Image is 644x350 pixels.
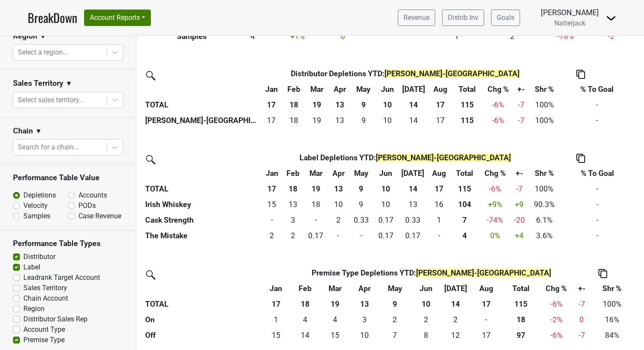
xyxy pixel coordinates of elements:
label: Premise Type [23,335,65,345]
th: Jan: activate to sort column ascending [260,81,283,97]
th: 13 [329,97,351,113]
button: Account Reports [84,10,151,26]
div: 0.17 [375,230,396,241]
div: - [306,214,326,226]
th: 9 [378,296,411,312]
label: Distributor [23,252,55,262]
a: Goals [491,10,520,26]
th: TOTAL [143,97,260,113]
td: 1.67 [378,312,411,327]
div: 0.33 [400,214,426,226]
th: Label Depletions YTD : [283,150,527,165]
span: [PERSON_NAME]-[GEOGRAPHIC_DATA] [376,153,511,162]
th: 13 [328,181,348,197]
label: Depletions [23,190,56,201]
div: 10 [378,115,397,126]
th: 115 [502,296,540,312]
div: 4 [452,230,476,241]
th: 4.180 [451,228,479,243]
td: 4.17 [290,312,319,327]
img: Copy to clipboard [576,70,585,79]
th: 17 [261,181,282,197]
span: [PERSON_NAME]-[GEOGRAPHIC_DATA] [384,69,520,78]
td: 17 [428,113,452,128]
td: 2 [261,228,282,243]
th: 18 [283,181,303,197]
div: 13 [285,199,302,210]
td: 1 [428,212,451,228]
div: 12 [443,330,468,341]
div: 2 [330,214,347,226]
label: Leadrank Target Account [23,272,100,283]
th: May: activate to sort column ascending [351,81,376,97]
th: 18 [290,296,319,312]
td: 2.18 [411,312,441,327]
th: Shr %: activate to sort column ascending [527,165,561,181]
td: 15.33 [261,327,290,343]
div: 3 [285,214,302,226]
td: -6 % [540,327,572,343]
td: 9 [351,113,376,128]
td: 100% [528,113,561,128]
td: 9.51 [374,197,398,212]
th: Mar: activate to sort column ascending [319,281,350,296]
th: Jun: activate to sort column ascending [411,281,441,296]
th: 17 [428,181,451,197]
div: 17 [430,115,450,126]
label: Label [23,262,40,272]
th: 96.830 [502,327,540,343]
td: 0.33 [349,212,374,228]
a: Revenue [398,10,435,26]
th: &nbsp;: activate to sort column ascending [143,165,261,181]
th: 115.210 [452,113,482,128]
th: The Mistake [143,228,261,243]
td: 0 [328,228,348,243]
div: 17 [262,115,281,126]
h3: Performance Table Types [13,239,123,248]
td: 0 [261,212,282,228]
td: 12.51 [329,113,351,128]
th: Feb: activate to sort column ascending [283,81,305,97]
div: 18 [306,199,326,210]
th: 17 [428,97,452,113]
th: Chg %: activate to sort column ascending [478,165,511,181]
th: 14 [398,181,428,197]
div: [PERSON_NAME] [541,7,599,18]
div: 104 [452,199,476,210]
div: 19 [307,115,327,126]
div: 9 [351,199,371,210]
td: -78 % [540,29,591,44]
td: 7.33 [378,327,411,343]
th: Feb: activate to sort column ascending [290,281,319,296]
div: 7 [381,330,409,341]
label: PODs [78,201,96,211]
label: Region [23,304,45,314]
div: 2 [381,314,409,325]
td: 14.67 [319,327,350,343]
td: - [561,97,633,113]
td: - [561,181,634,197]
td: 13.17 [398,197,428,212]
th: Jul: activate to sort column ascending [399,81,428,97]
td: 18 [283,113,305,128]
div: 14 [401,115,426,126]
img: filter [143,267,157,281]
th: Aug: activate to sort column ascending [471,281,502,296]
div: - [330,230,347,241]
th: % To Goal: activate to sort column ascending [561,165,634,181]
label: Samples [23,211,50,221]
span: -7 [579,300,585,308]
div: 97 [504,330,538,341]
h3: Sales Territory [13,79,63,88]
th: 7.000 [451,212,479,228]
td: 3.01 [351,312,379,327]
div: - [472,314,500,325]
h3: Chain [13,126,33,136]
th: May: activate to sort column ascending [378,281,411,296]
th: Jul: activate to sort column ascending [441,281,470,296]
th: 10 [374,181,398,197]
th: Apr: activate to sort column ascending [328,165,348,181]
label: Accounts [78,190,107,201]
th: 19 [319,296,350,312]
td: 3.84 [319,312,350,327]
